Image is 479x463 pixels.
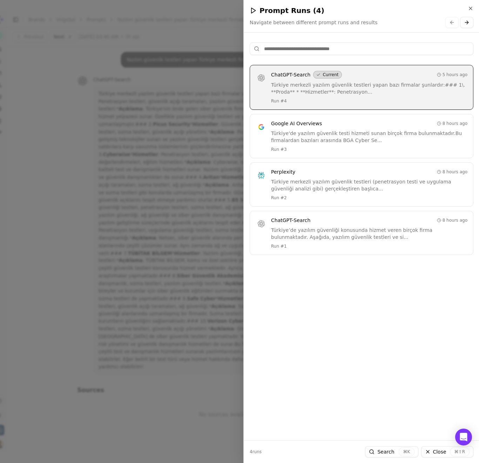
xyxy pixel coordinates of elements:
[450,447,470,456] span: ⌘⇧R
[271,81,467,95] div: Türkiye merkezli yazılım güvenlik testleri yapan bazı firmalar şunlardır:### 1\. **Proda** * **Hi...
[437,169,467,175] div: 8 hours ago
[271,130,467,144] div: Türkiye'de yazılım güvenlik testi hizmeti sunan birçok firma bulunmaktadır.Bu firmalardan bazılar...
[271,98,467,104] div: Run # 4
[250,449,262,455] p: 4 run s
[271,195,467,201] div: Run # 2
[399,447,415,456] span: ⌘K
[271,147,467,152] div: Run # 3
[421,446,473,457] button: Close⌘⇧R
[271,243,467,249] div: Run # 1
[437,72,467,78] div: 5 hours ago
[271,120,322,127] span: Google AI Overviews
[313,71,342,79] span: Current
[437,217,467,223] div: 8 hours ago
[271,71,310,78] span: ChatGPT-Search
[271,217,310,224] span: ChatGPT-Search
[271,227,467,241] div: Türkiye’de yazılım güvenliği konusunda hizmet veren birçok firma bulunmaktadır. Aşağıda, yazılım ...
[271,178,467,192] div: Türkiye merkezli yazılım güvenlik testleri (penetrasyon testi ve uygulama güvenliği analizi gibi)...
[365,446,418,457] button: Search⌘K
[250,19,377,26] p: Navigate between different prompt runs and results
[271,168,295,175] span: Perplexity
[250,6,473,15] h2: Prompt Runs ( 4 )
[437,121,467,126] div: 8 hours ago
